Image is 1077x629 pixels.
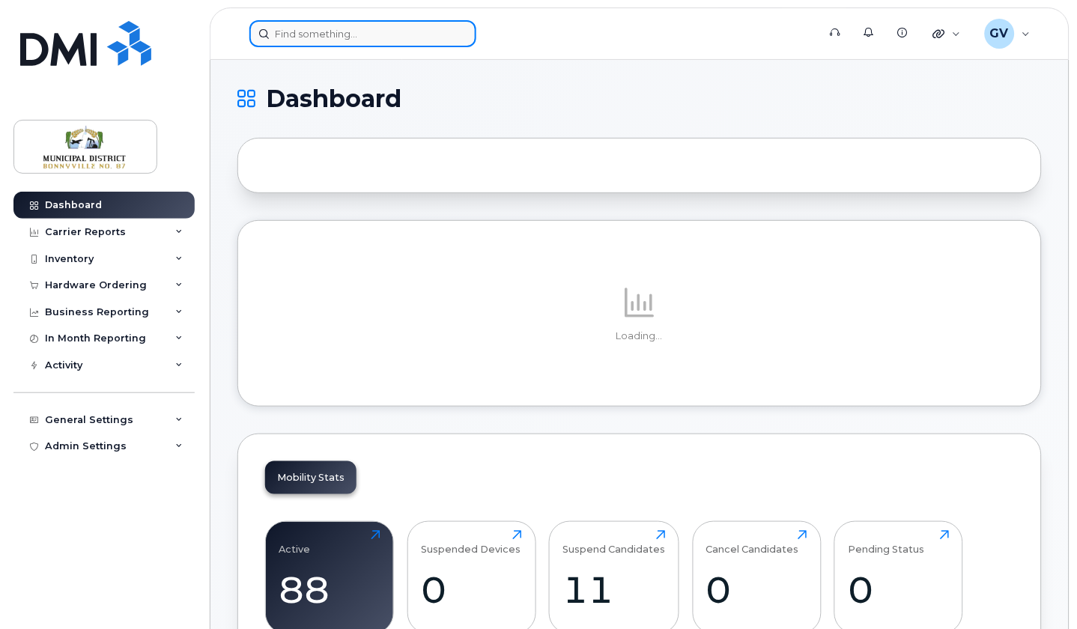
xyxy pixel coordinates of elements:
div: Active [279,530,311,555]
div: 0 [849,568,950,612]
div: 88 [279,568,380,612]
div: Suspended Devices [421,530,521,555]
div: Pending Status [849,530,925,555]
a: Active88 [279,530,380,626]
a: Suspended Devices0 [421,530,522,626]
span: Dashboard [266,88,401,110]
div: 11 [563,568,666,612]
a: Cancel Candidates0 [706,530,807,626]
div: 0 [706,568,807,612]
div: 0 [421,568,522,612]
a: Suspend Candidates11 [563,530,666,626]
div: Suspend Candidates [563,530,666,555]
div: Cancel Candidates [706,530,799,555]
p: Loading... [265,329,1014,343]
a: Pending Status0 [849,530,950,626]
